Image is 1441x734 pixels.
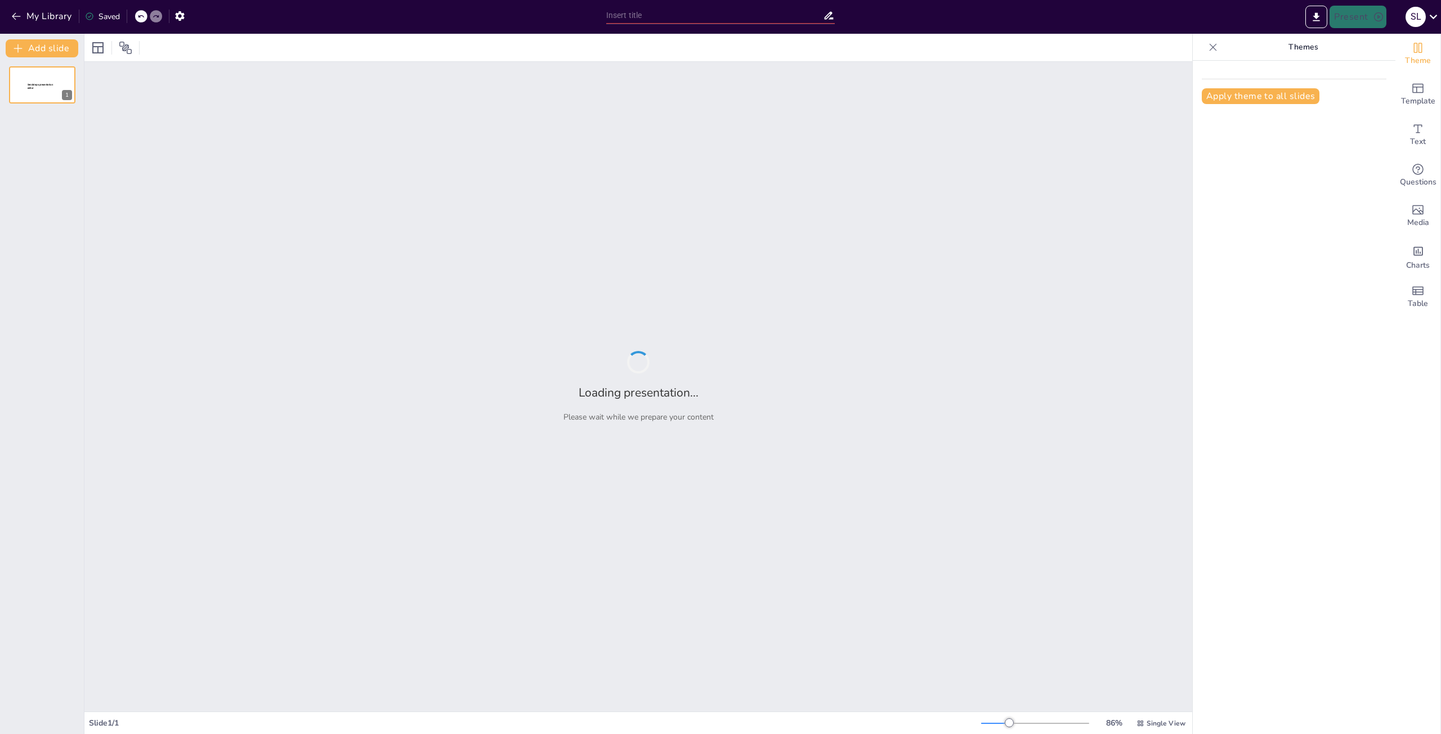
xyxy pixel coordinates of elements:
button: Add slide [6,39,78,57]
span: Questions [1400,176,1436,188]
div: Add charts and graphs [1395,236,1440,277]
span: Media [1407,217,1429,229]
div: Add a table [1395,277,1440,317]
div: Change the overall theme [1395,34,1440,74]
span: Single View [1147,719,1185,728]
div: Saved [85,11,120,22]
span: Theme [1405,55,1431,67]
input: Insert title [606,7,824,24]
div: Add ready made slides [1395,74,1440,115]
div: S L [1406,7,1426,27]
h2: Loading presentation... [579,385,699,400]
span: Sendsteps presentation editor [28,83,53,89]
div: 86 % [1100,718,1127,728]
span: Table [1408,298,1428,310]
button: My Library [8,7,77,25]
div: Add text boxes [1395,115,1440,155]
span: Template [1401,95,1435,107]
span: Text [1410,136,1426,148]
span: Position [119,41,132,55]
button: Present [1330,6,1386,28]
button: S L [1406,6,1426,28]
div: Get real-time input from your audience [1395,155,1440,196]
div: Sendsteps presentation editor1 [9,66,75,103]
div: 1 [62,90,72,100]
button: Apply theme to all slides [1202,88,1319,104]
p: Please wait while we prepare your content [563,412,714,422]
p: Themes [1222,34,1384,61]
button: Export to PowerPoint [1305,6,1327,28]
div: Layout [89,39,107,57]
div: Add images, graphics, shapes or video [1395,196,1440,236]
span: Charts [1406,259,1430,272]
div: Slide 1 / 1 [89,718,981,728]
